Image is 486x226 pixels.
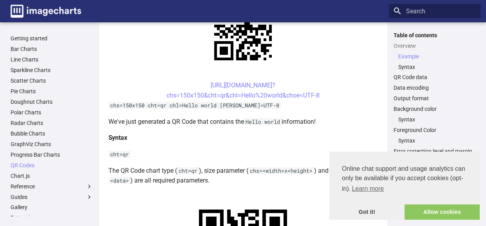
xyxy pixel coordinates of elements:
label: Table of contents [389,32,481,39]
a: Syntax [398,137,476,144]
input: Search [389,4,481,18]
a: Chart.js [11,172,93,179]
a: Overview [394,42,476,49]
p: We've just generated a QR Code that contains the information! [108,117,378,127]
a: QR Codes [11,162,93,169]
nav: Background color [394,116,476,123]
a: Enterprise [11,214,93,221]
a: Bubble Charts [11,130,93,137]
a: Getting started [11,35,93,42]
a: Error correction level and margin [394,148,476,155]
img: logo [11,5,81,18]
label: Reference [11,183,93,190]
a: Pie Charts [11,88,93,95]
nav: Table of contents [389,32,481,155]
a: Line Charts [11,56,93,63]
a: learn more about cookies [350,183,385,195]
a: Radar Charts [11,119,93,127]
div: cookieconsent [329,152,480,220]
a: Data encoding [394,84,476,91]
a: Doughnut Charts [11,98,93,105]
a: Sparkline Charts [11,67,93,74]
a: dismiss cookie message [329,204,405,220]
a: Background color [394,105,476,112]
nav: Foreground Color [394,137,476,144]
a: Bar Charts [11,45,93,52]
a: Example [398,53,476,60]
a: Scatter Charts [11,77,93,84]
code: chs=<width>x<height> [248,167,314,174]
code: Hello world [244,118,282,125]
a: Gallery [11,204,93,211]
a: allow cookies [405,204,480,220]
a: Output format [394,95,476,102]
code: cht=qr [177,167,199,174]
p: The QR Code chart type ( ), size parameter ( ) and data ( ) are all required parameters. [108,166,378,186]
a: Syntax [398,116,476,123]
span: Online chat support and usage analytics can only be available if you accept cookies (opt-in). [342,164,467,195]
code: cht=qr [108,151,130,158]
a: Polar Charts [11,109,93,116]
nav: Overview [394,53,476,71]
a: [URL][DOMAIN_NAME]?chs=150x150&cht=qr&chl=Hello%20world&choe=UTF-8 [166,81,320,99]
a: Syntax [398,63,476,70]
label: Guides [11,193,93,200]
h4: Syntax [108,133,378,143]
a: Image-Charts documentation [7,2,84,21]
a: GraphViz Charts [11,141,93,148]
a: QR Code data [394,74,476,81]
a: Foreground Color [394,127,476,134]
code: chs=150x150 cht=qr chl=Hello world [PERSON_NAME]=UTF-8 [108,102,281,109]
a: Progress Bar Charts [11,151,93,158]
